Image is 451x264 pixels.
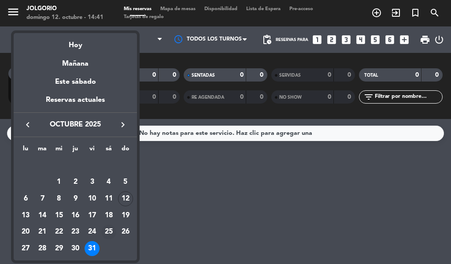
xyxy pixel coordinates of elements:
[118,191,133,206] div: 12
[84,144,100,157] th: viernes
[17,157,133,174] td: OCT.
[115,119,131,130] button: keyboard_arrow_right
[35,241,50,256] div: 28
[68,208,83,223] div: 16
[100,144,117,157] th: sábado
[100,207,117,224] td: 18 de octubre de 2025
[22,119,33,130] i: keyboard_arrow_left
[85,225,100,240] div: 24
[17,190,34,207] td: 6 de octubre de 2025
[118,208,133,223] div: 19
[51,224,67,241] td: 22 de octubre de 2025
[67,190,84,207] td: 9 de octubre de 2025
[52,225,67,240] div: 22
[51,174,67,191] td: 1 de octubre de 2025
[67,144,84,157] th: jueves
[67,174,84,191] td: 2 de octubre de 2025
[101,225,116,240] div: 25
[67,224,84,241] td: 23 de octubre de 2025
[34,240,51,257] td: 28 de octubre de 2025
[17,240,34,257] td: 27 de octubre de 2025
[117,190,134,207] td: 12 de octubre de 2025
[34,207,51,224] td: 14 de octubre de 2025
[52,208,67,223] div: 15
[18,225,33,240] div: 20
[34,190,51,207] td: 7 de octubre de 2025
[51,190,67,207] td: 8 de octubre de 2025
[17,224,34,241] td: 20 de octubre de 2025
[101,208,116,223] div: 18
[52,191,67,206] div: 8
[68,225,83,240] div: 23
[17,207,34,224] td: 13 de octubre de 2025
[117,144,134,157] th: domingo
[100,174,117,191] td: 4 de octubre de 2025
[34,144,51,157] th: martes
[51,144,67,157] th: miércoles
[35,225,50,240] div: 21
[35,191,50,206] div: 7
[35,208,50,223] div: 14
[14,33,137,51] div: Hoy
[118,175,133,190] div: 5
[67,207,84,224] td: 16 de octubre de 2025
[100,224,117,241] td: 25 de octubre de 2025
[117,174,134,191] td: 5 de octubre de 2025
[117,207,134,224] td: 19 de octubre de 2025
[118,225,133,240] div: 26
[18,208,33,223] div: 13
[84,224,100,241] td: 24 de octubre de 2025
[34,224,51,241] td: 21 de octubre de 2025
[84,240,100,257] td: 31 de octubre de 2025
[118,119,128,130] i: keyboard_arrow_right
[117,224,134,241] td: 26 de octubre de 2025
[18,241,33,256] div: 27
[51,207,67,224] td: 15 de octubre de 2025
[85,191,100,206] div: 10
[68,175,83,190] div: 2
[84,174,100,191] td: 3 de octubre de 2025
[84,207,100,224] td: 17 de octubre de 2025
[68,191,83,206] div: 9
[84,190,100,207] td: 10 de octubre de 2025
[14,52,137,70] div: Mañana
[52,175,67,190] div: 1
[100,190,117,207] td: 11 de octubre de 2025
[14,94,137,112] div: Reservas actuales
[67,240,84,257] td: 30 de octubre de 2025
[18,191,33,206] div: 6
[85,208,100,223] div: 17
[17,144,34,157] th: lunes
[85,175,100,190] div: 3
[36,119,115,130] span: octubre 2025
[20,119,36,130] button: keyboard_arrow_left
[101,191,116,206] div: 11
[68,241,83,256] div: 30
[52,241,67,256] div: 29
[85,241,100,256] div: 31
[101,175,116,190] div: 4
[51,240,67,257] td: 29 de octubre de 2025
[14,70,137,94] div: Este sábado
